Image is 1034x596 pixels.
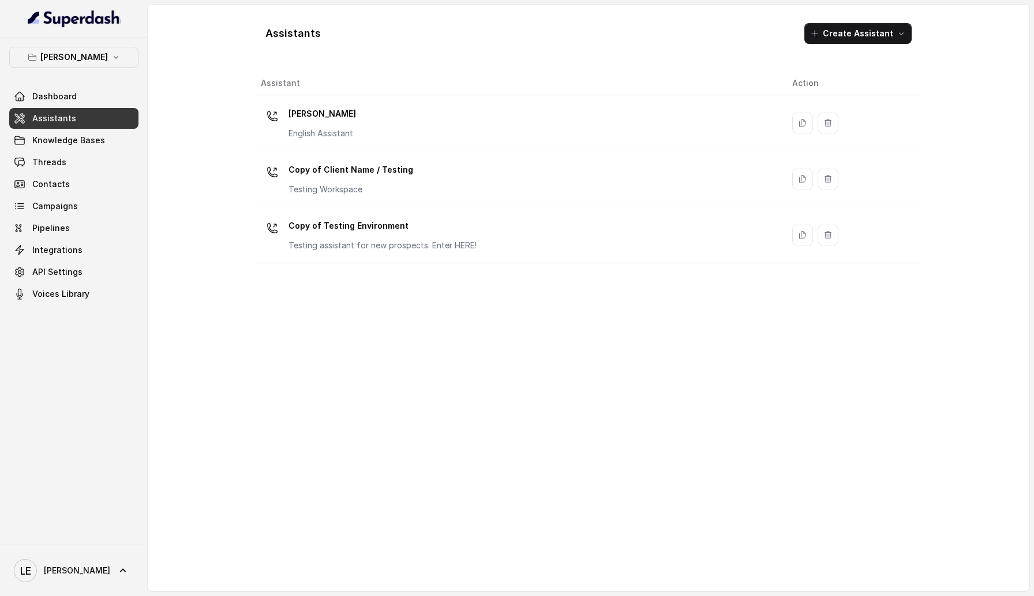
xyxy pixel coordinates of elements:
[9,554,138,587] a: [PERSON_NAME]
[9,152,138,173] a: Threads
[289,217,477,235] p: Copy of Testing Environment
[32,244,83,256] span: Integrations
[32,200,78,212] span: Campaigns
[32,222,70,234] span: Pipelines
[289,161,413,179] p: Copy of Client Name / Testing
[9,196,138,217] a: Campaigns
[40,50,108,64] p: [PERSON_NAME]
[9,218,138,239] a: Pipelines
[9,47,138,68] button: [PERSON_NAME]
[20,565,31,577] text: LE
[32,91,77,102] span: Dashboard
[289,184,413,195] p: Testing Workspace
[265,24,321,43] h1: Assistants
[9,262,138,282] a: API Settings
[32,157,66,168] span: Threads
[9,130,138,151] a: Knowledge Bases
[256,72,783,95] th: Assistant
[32,266,83,278] span: API Settings
[289,105,356,123] p: [PERSON_NAME]
[28,9,121,28] img: light.svg
[9,108,138,129] a: Assistants
[783,72,921,95] th: Action
[44,565,110,576] span: [PERSON_NAME]
[9,174,138,195] a: Contacts
[32,135,105,146] span: Knowledge Bases
[9,86,138,107] a: Dashboard
[32,288,89,300] span: Voices Library
[804,23,912,44] button: Create Assistant
[32,178,70,190] span: Contacts
[289,240,477,251] p: Testing assistant for new prospects. Enter HERE!
[9,240,138,260] a: Integrations
[289,128,356,139] p: English Assistant
[32,113,76,124] span: Assistants
[9,284,138,304] a: Voices Library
